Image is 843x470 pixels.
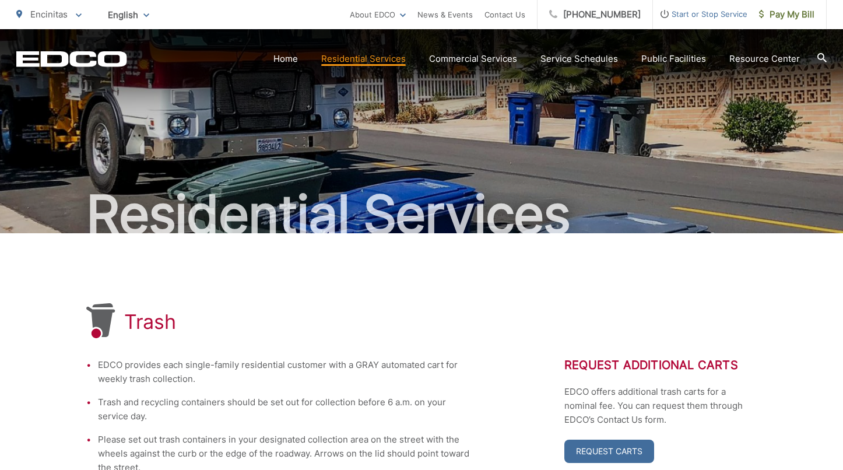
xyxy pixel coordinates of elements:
[729,52,800,66] a: Resource Center
[417,8,473,22] a: News & Events
[564,385,757,427] p: EDCO offers additional trash carts for a nominal fee. You can request them through EDCO’s Contact...
[273,52,298,66] a: Home
[321,52,406,66] a: Residential Services
[484,8,525,22] a: Contact Us
[540,52,618,66] a: Service Schedules
[350,8,406,22] a: About EDCO
[98,395,471,423] li: Trash and recycling containers should be set out for collection before 6 a.m. on your service day.
[429,52,517,66] a: Commercial Services
[124,310,176,334] h1: Trash
[564,358,757,372] h2: Request Additional Carts
[16,51,127,67] a: EDCD logo. Return to the homepage.
[564,440,654,463] a: Request Carts
[98,358,471,386] li: EDCO provides each single-family residential customer with a GRAY automated cart for weekly trash...
[30,9,68,20] span: Encinitas
[16,185,827,244] h2: Residential Services
[759,8,814,22] span: Pay My Bill
[99,5,158,25] span: English
[641,52,706,66] a: Public Facilities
